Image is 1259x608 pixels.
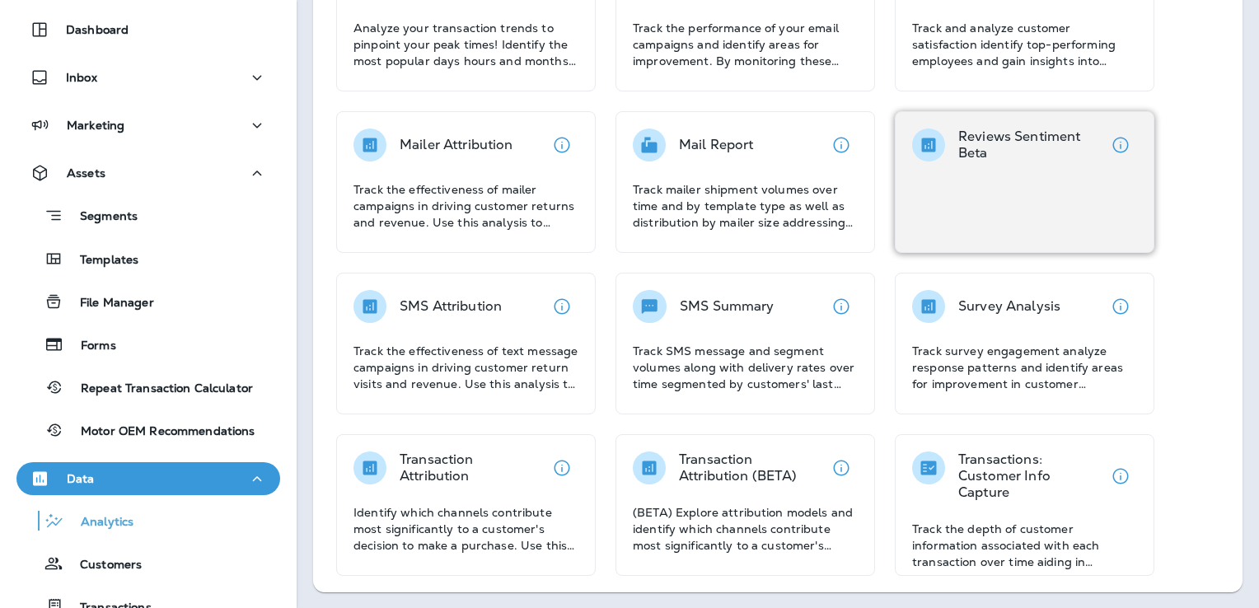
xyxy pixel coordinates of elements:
[67,119,124,132] p: Marketing
[16,157,280,189] button: Assets
[545,290,578,323] button: View details
[825,129,858,161] button: View details
[353,343,578,392] p: Track the effectiveness of text message campaigns in driving customer return visits and revenue. ...
[64,381,253,397] p: Repeat Transaction Calculator
[545,451,578,484] button: View details
[63,296,154,311] p: File Manager
[16,198,280,233] button: Segments
[825,451,858,484] button: View details
[825,290,858,323] button: View details
[633,20,858,69] p: Track the performance of your email campaigns and identify areas for improvement. By monitoring t...
[400,451,545,484] p: Transaction Attribution
[633,504,858,554] p: (BETA) Explore attribution models and identify which channels contribute most significantly to a ...
[1104,129,1137,161] button: View details
[64,339,116,354] p: Forms
[16,109,280,142] button: Marketing
[912,343,1137,392] p: Track survey engagement analyze response patterns and identify areas for improvement in customer ...
[400,298,502,315] p: SMS Attribution
[680,298,775,315] p: SMS Summary
[353,20,578,69] p: Analyze your transaction trends to pinpoint your peak times! Identify the most popular days hours...
[1104,460,1137,493] button: View details
[63,209,138,226] p: Segments
[16,13,280,46] button: Dashboard
[16,546,280,581] button: Customers
[64,515,133,531] p: Analytics
[67,166,105,180] p: Assets
[958,298,1060,315] p: Survey Analysis
[353,181,578,231] p: Track the effectiveness of mailer campaigns in driving customer returns and revenue. Use this ana...
[16,462,280,495] button: Data
[63,253,138,269] p: Templates
[679,451,825,484] p: Transaction Attribution (BETA)
[16,327,280,362] button: Forms
[912,521,1137,570] p: Track the depth of customer information associated with each transaction over time aiding in asse...
[633,181,858,231] p: Track mailer shipment volumes over time and by template type as well as distribution by mailer si...
[16,413,280,447] button: Motor OEM Recommendations
[353,504,578,554] p: Identify which channels contribute most significantly to a customer's decision to make a purchase...
[16,370,280,405] button: Repeat Transaction Calculator
[1104,290,1137,323] button: View details
[679,137,754,153] p: Mail Report
[958,451,1104,501] p: Transactions: Customer Info Capture
[912,20,1137,69] p: Track and analyze customer satisfaction identify top-performing employees and gain insights into ...
[16,61,280,94] button: Inbox
[66,71,97,84] p: Inbox
[633,343,858,392] p: Track SMS message and segment volumes along with delivery rates over time segmented by customers'...
[64,424,255,440] p: Motor OEM Recommendations
[16,241,280,276] button: Templates
[66,23,129,36] p: Dashboard
[67,472,95,485] p: Data
[400,137,513,153] p: Mailer Attribution
[63,558,142,573] p: Customers
[958,129,1104,161] p: Reviews Sentiment Beta
[545,129,578,161] button: View details
[16,503,280,538] button: Analytics
[16,284,280,319] button: File Manager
